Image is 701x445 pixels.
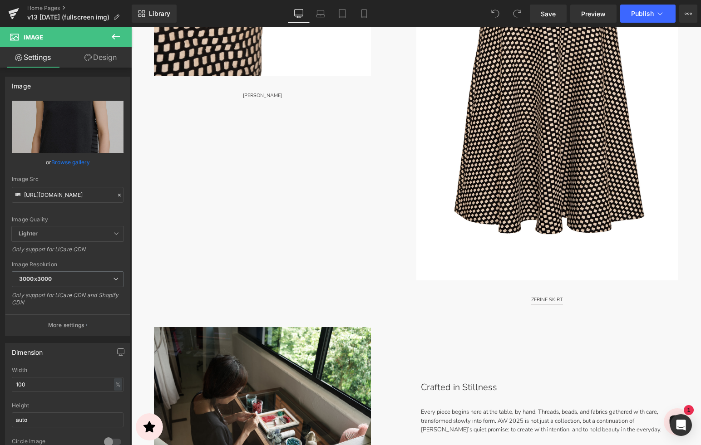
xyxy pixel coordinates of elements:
[12,367,123,373] div: Width
[12,261,123,268] div: Image Resolution
[12,343,43,356] div: Dimension
[12,412,123,427] input: auto
[12,402,123,409] div: Height
[331,5,353,23] a: Tablet
[5,386,32,413] iframe: Button to open loyalty program pop-up
[353,5,375,23] a: Mobile
[27,5,132,12] a: Home Pages
[486,5,504,23] button: Undo
[12,176,123,182] div: Image Src
[149,10,170,18] span: Library
[112,64,151,73] a: [PERSON_NAME]
[400,269,432,277] a: ZERINE SKIRT
[51,154,90,170] a: Browse gallery
[12,77,31,90] div: Image
[310,5,331,23] a: Laptop
[12,246,123,259] div: Only support for UCare CDN
[288,5,310,23] a: Desktop
[620,5,676,23] button: Publish
[19,275,52,282] b: 3000x3000
[581,9,606,19] span: Preview
[541,9,556,19] span: Save
[290,353,489,367] p: Crafted in Stillness
[530,381,563,411] inbox-online-store-chat: Shopify online store chat
[132,5,177,23] a: New Library
[24,34,43,41] span: Image
[27,14,109,21] span: v13 [DATE] (fullscreen img)
[679,5,697,23] button: More
[12,292,123,312] div: Only support for UCare CDN and Shopify CDN
[570,5,617,23] a: Preview
[114,378,122,391] div: %
[48,321,84,329] p: More settings
[12,377,123,392] input: auto
[290,381,548,407] p: Every piece begins here at the table, by hand. Threads, beads, and fabrics gathered with care, tr...
[508,5,526,23] button: Redo
[68,47,133,68] a: Design
[670,414,692,436] div: Open Intercom Messenger
[12,216,123,223] div: Image Quality
[19,230,38,237] b: Lighter
[12,157,123,167] div: or
[5,314,130,336] button: More settings
[12,187,123,203] input: Link
[631,10,654,17] span: Publish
